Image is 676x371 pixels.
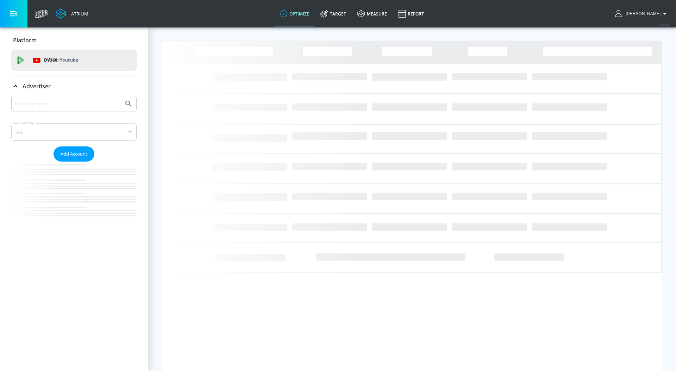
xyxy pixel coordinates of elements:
a: Target [315,1,352,26]
button: [PERSON_NAME] [615,10,669,18]
nav: list of Advertiser [11,162,137,230]
p: Youtube [60,56,78,64]
p: DV360: [44,56,78,64]
button: Add Account [54,146,94,162]
span: login as: carolyn.xue@zefr.com [623,11,661,16]
a: optimize [274,1,315,26]
a: Report [393,1,430,26]
label: Sort By [20,121,35,125]
p: Platform [13,36,37,44]
div: Atrium [68,11,88,17]
p: Advertiser [23,82,51,90]
span: v 4.28.0 [659,23,669,27]
div: Platform [11,30,137,50]
a: measure [352,1,393,26]
div: A-Z [11,123,137,141]
div: DV360: Youtube [11,50,137,71]
div: Advertiser [11,96,137,230]
input: Search by name [14,99,121,108]
div: Advertiser [11,76,137,96]
a: Atrium [56,8,88,19]
span: Add Account [61,150,87,158]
